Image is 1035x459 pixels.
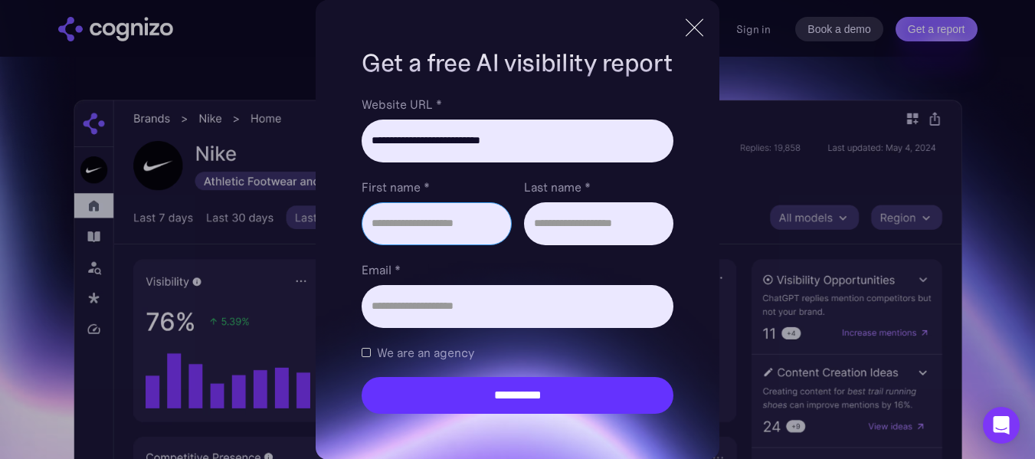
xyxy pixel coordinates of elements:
h1: Get a free AI visibility report [362,46,673,80]
form: Brand Report Form [362,95,673,414]
span: We are an agency [377,343,474,362]
label: Email * [362,261,673,279]
label: Website URL * [362,95,673,113]
div: Open Intercom Messenger [983,407,1020,444]
label: Last name * [524,178,673,196]
label: First name * [362,178,511,196]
